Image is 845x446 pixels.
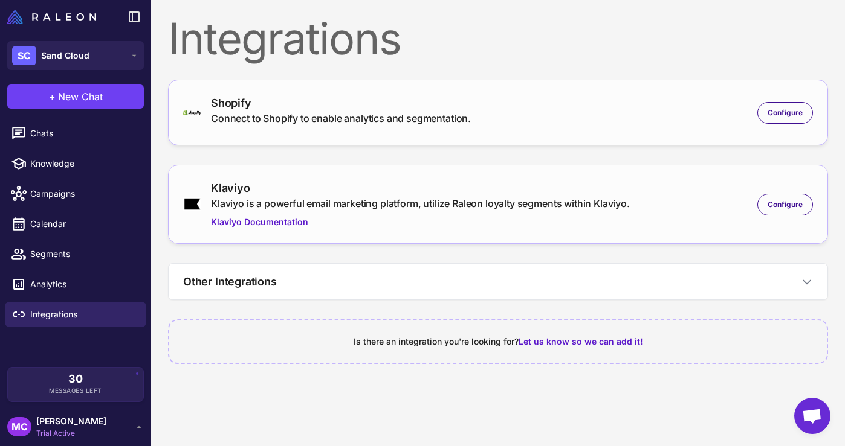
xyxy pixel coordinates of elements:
span: 30 [68,374,83,384]
div: Connect to Shopify to enable analytics and segmentation. [211,111,471,126]
span: Chats [30,127,137,140]
span: Campaigns [30,187,137,200]
span: Calendar [30,217,137,231]
span: Trial Active [36,428,106,439]
a: Segments [5,241,146,267]
div: MC [7,417,31,436]
a: Open chat [794,398,830,434]
span: Integrations [30,308,137,321]
span: Sand Cloud [41,49,89,62]
a: Klaviyo Documentation [211,215,630,229]
a: Calendar [5,211,146,237]
span: Messages Left [49,386,102,395]
span: Configure [768,107,803,118]
button: +New Chat [7,84,144,109]
span: [PERSON_NAME] [36,415,106,428]
span: New Chat [58,89,103,104]
img: shopify-logo-primary-logo-456baa801ee66a0a435671082365958316831c9960c480451dd0330bcdae304f.svg [183,110,201,115]
div: Klaviyo [211,180,630,196]
button: Other Integrations [169,264,827,299]
span: Let us know so we can add it! [519,336,643,346]
a: Analytics [5,272,146,297]
a: Knowledge [5,151,146,176]
span: + [49,89,56,104]
img: Raleon Logo [7,10,96,24]
div: Integrations [168,17,828,60]
span: Knowledge [30,157,137,170]
span: Configure [768,199,803,210]
a: Campaigns [5,181,146,206]
span: Segments [30,247,137,261]
div: Is there an integration you're looking for? [184,335,812,348]
div: SC [12,46,36,65]
a: Chats [5,121,146,146]
h3: Other Integrations [183,273,277,290]
div: Shopify [211,95,471,111]
a: Integrations [5,302,146,327]
img: klaviyo.png [183,197,201,211]
span: Analytics [30,278,137,291]
button: SCSand Cloud [7,41,144,70]
div: Klaviyo is a powerful email marketing platform, utilize Raleon loyalty segments within Klaviyo. [211,196,630,211]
